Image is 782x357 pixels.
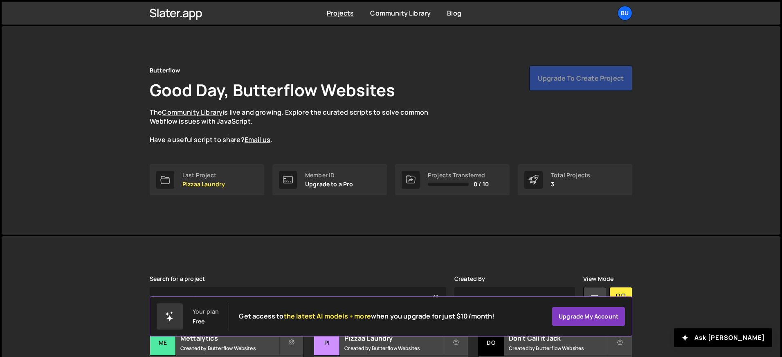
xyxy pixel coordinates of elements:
button: Ask [PERSON_NAME] [674,328,772,347]
small: Created by Butterflow Websites [509,345,607,352]
div: Your plan [193,308,219,315]
div: Last Project [182,172,225,178]
a: Community Library [162,108,222,117]
p: 3 [551,181,590,188]
h2: Don't Call it Jack [509,334,607,343]
div: Free [193,318,205,325]
a: Bu [618,6,632,20]
a: Blog [447,9,461,18]
p: Pizzaa Laundry [182,181,225,188]
label: Search for a project [150,276,205,282]
div: Total Projects [551,172,590,178]
span: 0 / 10 [474,181,489,188]
a: Projects [327,9,354,18]
input: Type your project... [150,287,446,310]
label: Created By [454,276,485,282]
small: Created by Butterflow Websites [180,345,279,352]
a: Last Project Pizzaa Laundry [150,164,264,195]
div: Projects Transferred [428,172,489,178]
div: Butterflow [150,66,180,75]
div: Pi [314,330,340,356]
h2: Get access to when you upgrade for just $10/month! [239,312,494,320]
a: Community Library [370,9,431,18]
small: Created by Butterflow Websites [344,345,443,352]
div: Member ID [305,172,353,178]
h1: Good Day, Butterflow Websites [150,79,395,101]
div: Do [479,330,504,356]
h2: Pizzaa Laundry [344,334,443,343]
p: The is live and growing. Explore the curated scripts to solve common Webflow issues with JavaScri... [150,108,444,145]
div: Me [150,330,176,356]
span: the latest AI models + more [284,312,371,321]
a: Upgrade my account [552,307,625,326]
a: Email us [245,135,270,144]
h2: Mettalytics [180,334,279,343]
p: Upgrade to a Pro [305,181,353,188]
label: View Mode [583,276,613,282]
